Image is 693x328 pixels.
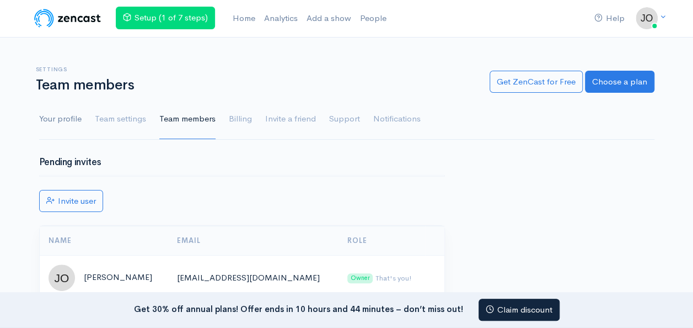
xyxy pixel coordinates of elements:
[356,7,391,30] a: People
[116,7,215,29] a: Setup (1 of 7 steps)
[375,273,411,283] small: That's you!
[134,303,463,314] strong: Get 30% off annual plans! Offer ends in 10 hours and 44 minutes – don’t miss out!
[36,66,476,72] h6: Settings
[229,99,252,139] a: Billing
[260,7,302,30] a: Analytics
[95,99,146,139] a: Team settings
[39,157,445,168] h3: Pending invites
[168,255,339,300] td: [EMAIL_ADDRESS][DOMAIN_NAME]
[168,226,339,256] th: Email
[339,226,425,256] th: Role
[228,7,260,30] a: Home
[40,226,169,256] th: Name
[585,71,654,93] a: Choose a plan
[347,273,373,284] span: Owner
[265,99,316,139] a: Invite a friend
[329,99,360,139] a: Support
[39,190,103,213] a: Invite user
[36,77,476,93] h1: Team members
[479,299,560,321] a: Claim discount
[636,7,658,29] img: ...
[49,264,75,291] img: ...
[373,99,421,139] a: Notifications
[39,99,82,139] a: Your profile
[302,7,356,30] a: Add a show
[590,7,629,30] a: Help
[33,7,103,29] img: ZenCast Logo
[84,272,152,282] span: [PERSON_NAME]
[159,99,216,139] a: Team members
[490,71,583,93] a: Get ZenCast for Free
